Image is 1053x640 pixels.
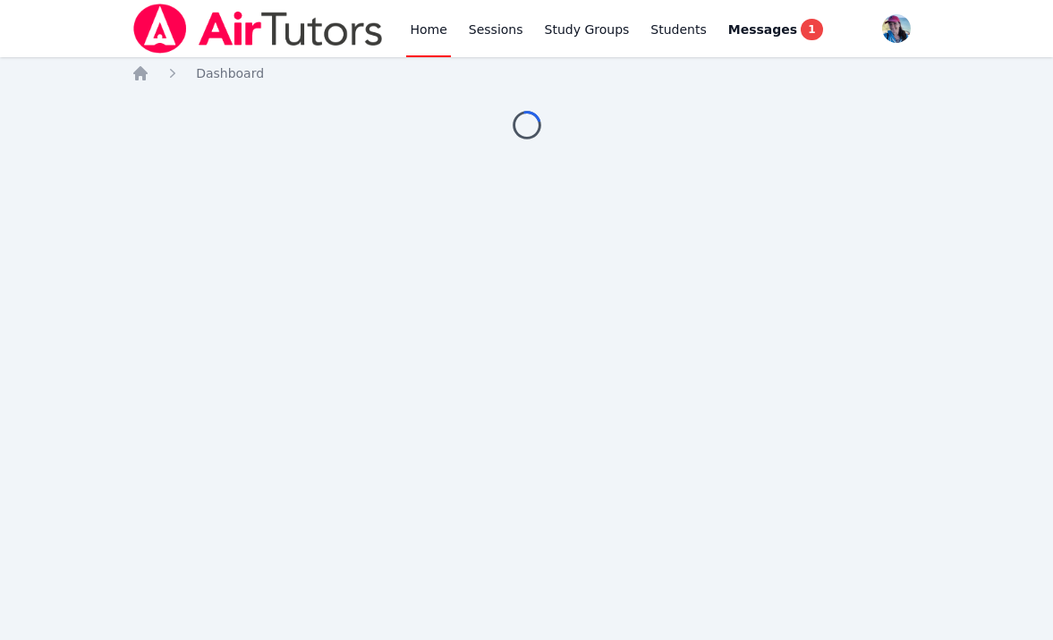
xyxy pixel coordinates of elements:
span: Messages [728,21,797,38]
img: Air Tutors [132,4,385,54]
span: 1 [801,19,822,40]
a: Dashboard [196,64,264,82]
span: Dashboard [196,66,264,80]
nav: Breadcrumb [132,64,921,82]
